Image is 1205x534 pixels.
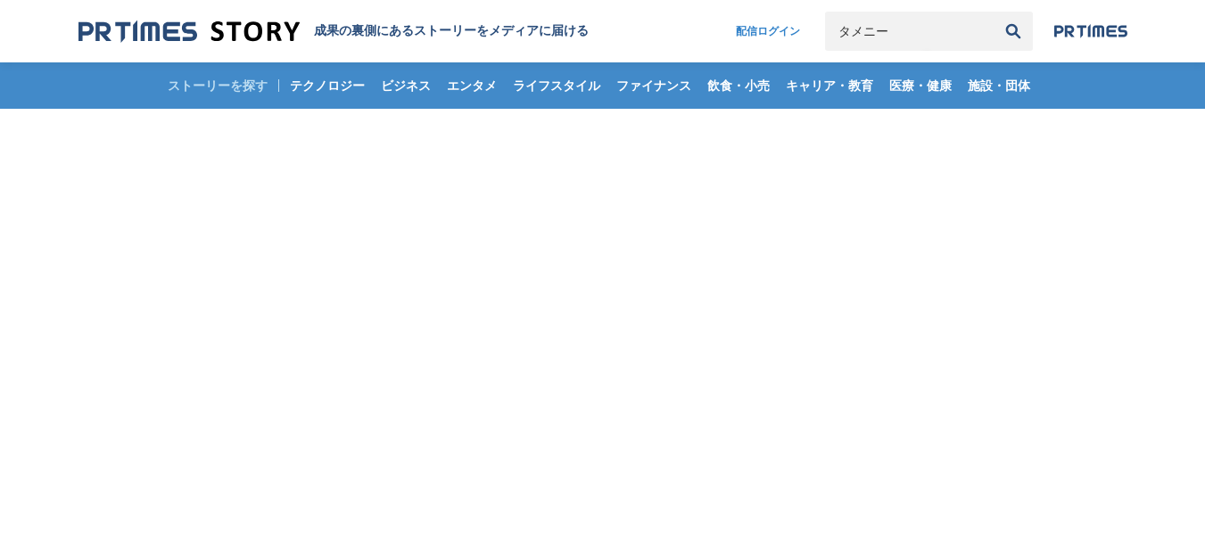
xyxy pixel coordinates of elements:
a: キャリア・教育 [779,62,880,109]
span: ビジネス [374,78,438,94]
span: 施設・団体 [961,78,1037,94]
img: 成果の裏側にあるストーリーをメディアに届ける [78,20,300,44]
h1: 成果の裏側にあるストーリーをメディアに届ける [314,23,589,39]
span: 医療・健康 [882,78,959,94]
a: ライフスタイル [506,62,607,109]
a: ファイナンス [609,62,698,109]
a: エンタメ [440,62,504,109]
span: エンタメ [440,78,504,94]
a: 飲食・小売 [700,62,777,109]
a: テクノロジー [283,62,372,109]
a: 配信ログイン [718,12,818,51]
a: 施設・団体 [961,62,1037,109]
a: ビジネス [374,62,438,109]
img: prtimes [1054,24,1127,38]
span: ライフスタイル [506,78,607,94]
button: 検索 [994,12,1033,51]
span: ファイナンス [609,78,698,94]
span: 飲食・小売 [700,78,777,94]
a: 成果の裏側にあるストーリーをメディアに届ける 成果の裏側にあるストーリーをメディアに届ける [78,20,589,44]
input: キーワードで検索 [825,12,994,51]
a: 医療・健康 [882,62,959,109]
span: キャリア・教育 [779,78,880,94]
span: テクノロジー [283,78,372,94]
